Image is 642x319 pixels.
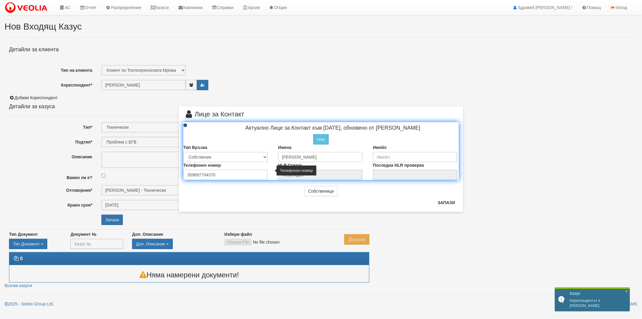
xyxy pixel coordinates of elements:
label: HLR Статус [278,162,302,168]
span: Лице за Контакт [183,111,244,122]
div: Кореспондентът е [PERSON_NAME] [555,288,630,311]
input: Имейл [373,152,457,162]
span: × [625,289,628,294]
h4: Актуално Лице за Контакт към [DATE], обновено от [PERSON_NAME] [207,125,459,131]
input: Телефонен номер [183,170,268,180]
h2: Казус [570,291,627,296]
label: Тип Връзка [183,144,207,150]
label: Телефонен номер [183,162,221,168]
input: Имена [278,152,362,162]
img: VeoliaLogo.png [5,2,50,14]
button: Собственици [304,186,338,196]
label: Имейл [373,144,387,150]
button: Нов [313,134,329,144]
label: Имена [278,144,291,150]
label: Последна HLR проверка [373,162,424,168]
button: Запази [434,198,459,207]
